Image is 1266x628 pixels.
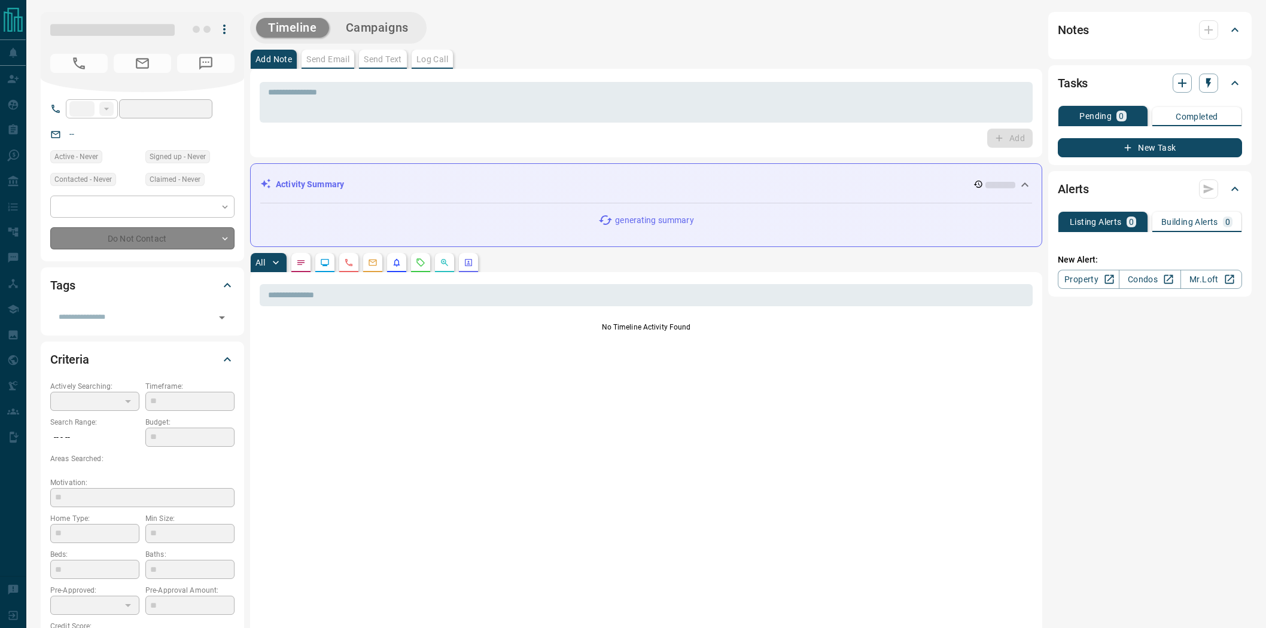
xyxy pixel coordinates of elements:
[1058,138,1242,157] button: New Task
[145,513,235,524] p: Min Size:
[260,173,1032,196] div: Activity Summary
[150,173,200,185] span: Claimed - Never
[1058,74,1088,93] h2: Tasks
[50,271,235,300] div: Tags
[50,428,139,447] p: -- - --
[1079,112,1112,120] p: Pending
[276,178,344,191] p: Activity Summary
[50,345,235,374] div: Criteria
[50,477,235,488] p: Motivation:
[150,151,206,163] span: Signed up - Never
[1058,20,1089,39] h2: Notes
[50,54,108,73] span: No Number
[214,309,230,326] button: Open
[368,258,378,267] svg: Emails
[145,417,235,428] p: Budget:
[50,585,139,596] p: Pre-Approved:
[256,18,329,38] button: Timeline
[615,214,693,227] p: generating summary
[320,258,330,267] svg: Lead Browsing Activity
[50,513,139,524] p: Home Type:
[1225,218,1230,226] p: 0
[255,258,265,267] p: All
[464,258,473,267] svg: Agent Actions
[440,258,449,267] svg: Opportunities
[260,322,1033,333] p: No Timeline Activity Found
[1058,175,1242,203] div: Alerts
[1180,270,1242,289] a: Mr.Loft
[69,129,74,139] a: --
[1176,112,1218,121] p: Completed
[145,381,235,392] p: Timeframe:
[1058,254,1242,266] p: New Alert:
[334,18,421,38] button: Campaigns
[50,549,139,560] p: Beds:
[344,258,354,267] svg: Calls
[1119,270,1180,289] a: Condos
[50,227,235,249] div: Do Not Contact
[392,258,401,267] svg: Listing Alerts
[255,55,292,63] p: Add Note
[1119,112,1124,120] p: 0
[114,54,171,73] span: No Email
[54,151,98,163] span: Active - Never
[416,258,425,267] svg: Requests
[50,381,139,392] p: Actively Searching:
[296,258,306,267] svg: Notes
[1070,218,1122,226] p: Listing Alerts
[145,585,235,596] p: Pre-Approval Amount:
[50,453,235,464] p: Areas Searched:
[1161,218,1218,226] p: Building Alerts
[145,549,235,560] p: Baths:
[1058,270,1119,289] a: Property
[1058,69,1242,97] div: Tasks
[1058,179,1089,199] h2: Alerts
[50,276,75,295] h2: Tags
[50,350,89,369] h2: Criteria
[177,54,235,73] span: No Number
[1129,218,1134,226] p: 0
[54,173,112,185] span: Contacted - Never
[1058,16,1242,44] div: Notes
[50,417,139,428] p: Search Range:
